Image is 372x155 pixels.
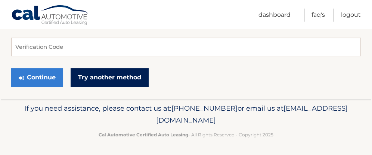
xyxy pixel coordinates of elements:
strong: Cal Automotive Certified Auto Leasing [99,132,188,137]
span: [EMAIL_ADDRESS][DOMAIN_NAME] [156,104,348,124]
span: [PHONE_NUMBER] [171,104,238,113]
a: Try another method [71,68,149,87]
input: Verification Code [11,38,361,56]
a: Dashboard [258,9,291,22]
a: Cal Automotive [11,5,90,26]
button: Continue [11,68,63,87]
p: - All Rights Reserved - Copyright 2025 [12,131,360,139]
a: Logout [341,9,361,22]
a: FAQ's [311,9,325,22]
p: If you need assistance, please contact us at: or email us at [12,102,360,126]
